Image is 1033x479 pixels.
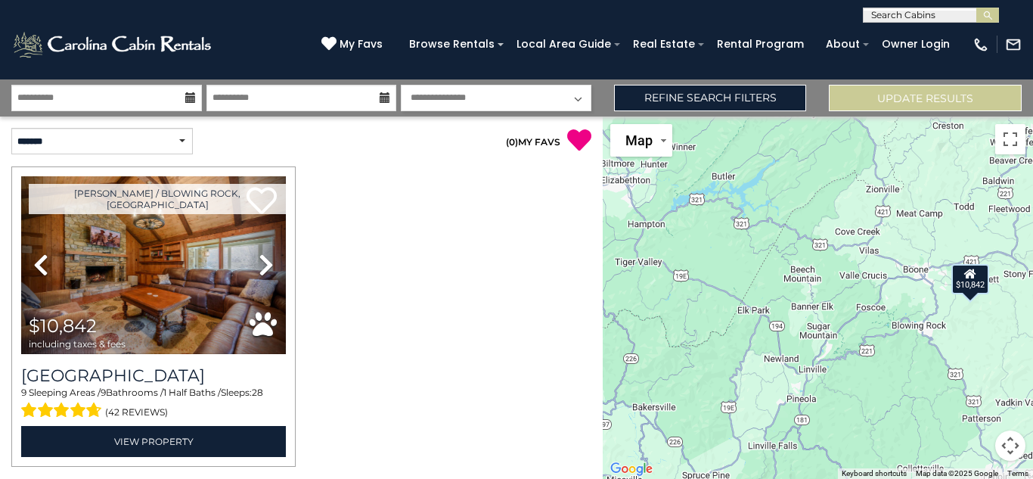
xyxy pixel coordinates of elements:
[509,136,515,148] span: 0
[951,263,989,294] div: $10,842
[610,124,672,157] button: Change map style
[101,387,106,398] span: 9
[1005,36,1022,53] img: mail-regular-white.png
[709,33,811,56] a: Rental Program
[21,426,286,457] a: View Property
[506,136,518,148] span: ( )
[402,33,502,56] a: Browse Rentals
[252,387,263,398] span: 28
[163,387,221,398] span: 1 Half Baths /
[614,85,807,111] a: Refine Search Filters
[509,33,619,56] a: Local Area Guide
[21,386,286,422] div: Sleeping Areas / Bathrooms / Sleeps:
[842,468,907,479] button: Keyboard shortcuts
[21,387,26,398] span: 9
[105,403,168,422] span: (42 reviews)
[995,431,1025,461] button: Map camera controls
[829,85,1022,111] button: Update Results
[340,36,383,52] span: My Favs
[973,36,989,53] img: phone-regular-white.png
[818,33,867,56] a: About
[625,132,653,148] span: Map
[321,36,386,53] a: My Favs
[506,136,560,148] a: (0)MY FAVS
[625,33,703,56] a: Real Estate
[606,459,656,479] a: Open this area in Google Maps (opens a new window)
[29,315,97,337] span: $10,842
[21,365,286,386] a: [GEOGRAPHIC_DATA]
[606,459,656,479] img: Google
[874,33,957,56] a: Owner Login
[21,365,286,386] h3: Appalachian Mountain Lodge
[21,176,286,354] img: thumbnail_163277208.jpeg
[995,124,1025,154] button: Toggle fullscreen view
[29,339,126,349] span: including taxes & fees
[916,469,998,477] span: Map data ©2025 Google
[11,30,216,60] img: White-1-2.png
[29,184,286,214] a: [PERSON_NAME] / Blowing Rock, [GEOGRAPHIC_DATA]
[1007,469,1028,477] a: Terms (opens in new tab)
